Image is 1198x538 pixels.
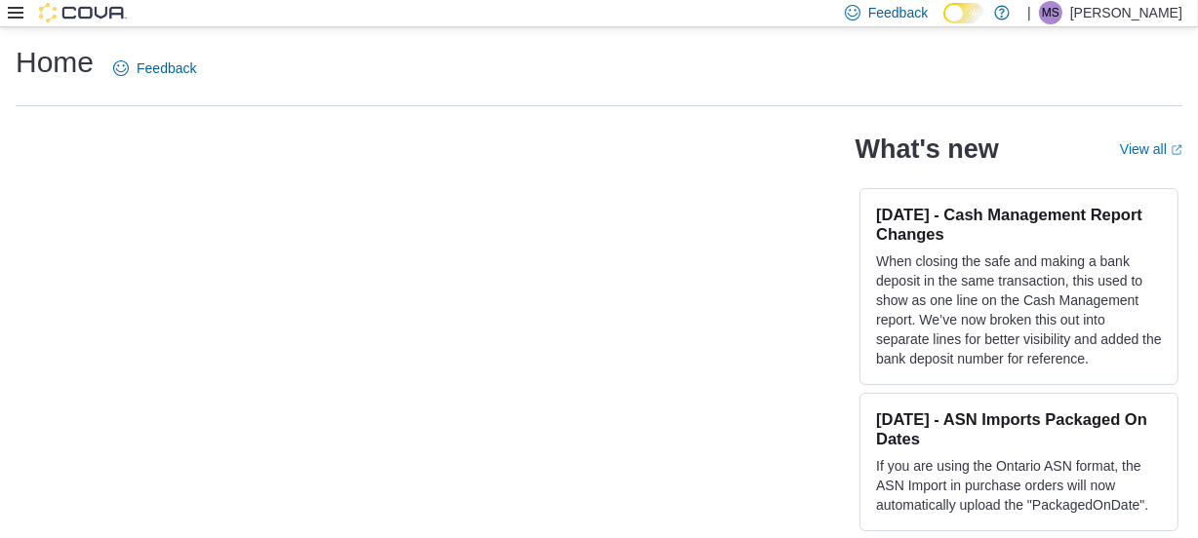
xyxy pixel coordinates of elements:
[105,49,204,88] a: Feedback
[1042,1,1059,24] span: MS
[1039,1,1062,24] div: Michael Smith
[876,205,1162,244] h3: [DATE] - Cash Management Report Changes
[876,251,1162,368] p: When closing the safe and making a bank deposit in the same transaction, this used to show as one...
[1120,141,1182,157] a: View allExternal link
[943,3,984,23] input: Dark Mode
[943,23,944,24] span: Dark Mode
[1171,144,1182,156] svg: External link
[856,134,999,165] h2: What's new
[39,3,127,22] img: Cova
[137,58,196,78] span: Feedback
[16,43,94,82] h1: Home
[868,3,928,22] span: Feedback
[1027,1,1031,24] p: |
[876,409,1162,448] h3: [DATE] - ASN Imports Packaged On Dates
[876,456,1162,515] p: If you are using the Ontario ASN format, the ASN Import in purchase orders will now automatically...
[1070,1,1182,24] p: [PERSON_NAME]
